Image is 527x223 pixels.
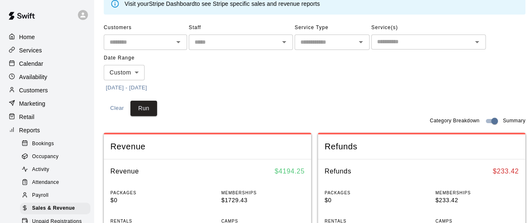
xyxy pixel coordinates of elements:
span: Refunds [325,141,519,152]
span: Attendance [32,178,59,187]
a: Stripe Dashboard [149,0,195,7]
div: Occupancy [20,151,90,163]
p: Reports [19,126,40,134]
a: Bookings [20,137,94,150]
span: Service(s) [371,21,486,35]
p: $233.42 [435,196,519,205]
p: $1729.43 [221,196,305,205]
div: Payroll [20,190,90,201]
p: $0 [325,196,408,205]
a: Sales & Revenue [20,202,94,215]
span: Category Breakdown [430,117,480,125]
p: Customers [19,86,48,94]
a: Customers [7,84,87,97]
h6: Revenue [110,166,139,177]
p: Home [19,33,35,41]
button: Run [130,101,157,116]
a: Availability [7,71,87,83]
a: Marketing [7,97,87,110]
h6: $ 4194.25 [275,166,305,177]
span: Occupancy [32,153,59,161]
p: Calendar [19,59,43,68]
a: Retail [7,111,87,123]
a: Home [7,31,87,43]
span: Summary [503,117,525,125]
a: Reports [7,124,87,136]
div: Bookings [20,138,90,150]
p: PACKAGES [110,190,194,196]
span: Activity [32,166,49,174]
div: Custom [104,65,145,80]
span: Staff [189,21,293,35]
a: Activity [20,164,94,176]
button: Clear [104,101,130,116]
div: Activity [20,164,90,176]
p: PACKAGES [325,190,408,196]
a: Attendance [20,176,94,189]
span: Customers [104,21,187,35]
p: Availability [19,73,47,81]
span: Service Type [295,21,370,35]
p: Services [19,46,42,55]
a: Occupancy [20,150,94,163]
span: Sales & Revenue [32,204,75,213]
span: Bookings [32,140,54,148]
button: Open [172,36,184,48]
button: Open [471,36,483,48]
h6: Refunds [325,166,351,177]
a: Services [7,44,87,57]
span: Date Range [104,52,177,65]
p: MEMBERSHIPS [221,190,305,196]
a: Payroll [20,189,94,202]
button: [DATE] - [DATE] [104,82,149,94]
p: $0 [110,196,194,205]
p: Marketing [19,99,45,108]
h6: $ 233.42 [493,166,519,177]
a: Calendar [7,57,87,70]
span: Payroll [32,191,48,200]
p: Retail [19,113,35,121]
p: MEMBERSHIPS [435,190,519,196]
button: Open [355,36,367,48]
span: Revenue [110,141,305,152]
div: Sales & Revenue [20,203,90,214]
button: Open [278,36,290,48]
div: Attendance [20,177,90,188]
